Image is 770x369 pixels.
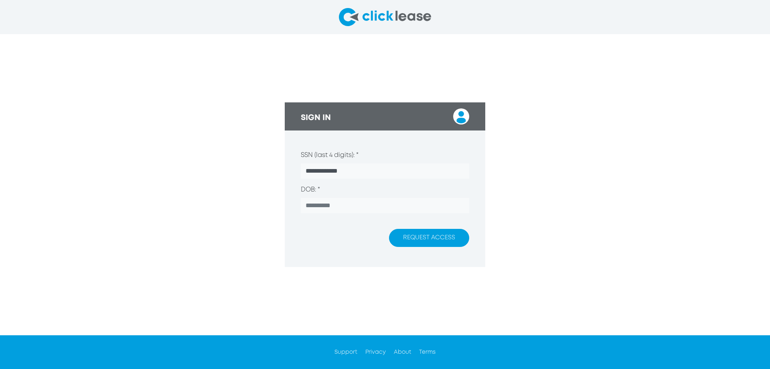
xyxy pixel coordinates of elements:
h3: SIGN IN [301,113,331,123]
button: REQUEST ACCESS [389,229,469,247]
a: Support [334,350,357,355]
a: Privacy [365,350,386,355]
label: SSN (last 4 digits): * [301,151,359,160]
label: DOB: * [301,185,320,195]
img: clicklease logo [339,8,431,26]
img: login user [453,108,469,124]
a: About [394,350,411,355]
a: Terms [419,350,436,355]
